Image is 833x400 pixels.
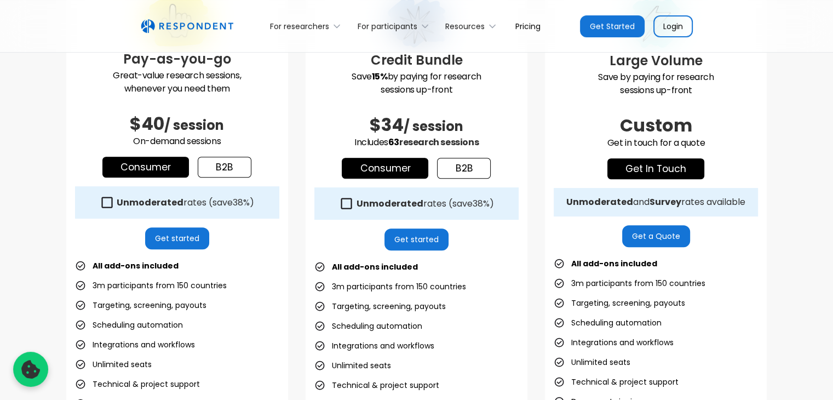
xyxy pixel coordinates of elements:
[554,335,674,350] li: Integrations and workflows
[75,69,279,95] p: Great-value research sessions, whenever you need them
[117,197,254,208] div: rates (save )
[554,315,662,330] li: Scheduling automation
[75,357,152,372] li: Unlimited seats
[145,227,209,249] a: Get started
[314,50,519,70] h3: Credit Bundle
[314,70,519,96] p: Save by paying for research sessions up-front
[370,112,404,137] span: $34
[264,13,351,39] div: For researchers
[650,196,681,208] strong: Survey
[507,13,549,39] a: Pricing
[554,374,679,390] li: Technical & project support
[270,21,329,32] div: For researchers
[653,15,693,37] a: Login
[358,21,417,32] div: For participants
[351,13,439,39] div: For participants
[75,317,183,333] li: Scheduling automation
[314,318,422,334] li: Scheduling automation
[566,197,745,208] div: and rates available
[399,136,479,148] span: research sessions
[314,358,391,373] li: Unlimited seats
[445,21,485,32] div: Resources
[554,136,758,150] p: Get in touch for a quote
[75,298,206,313] li: Targeting, screening, payouts
[554,276,705,291] li: 3m participants from 150 countries
[314,279,466,294] li: 3m participants from 150 countries
[314,136,519,149] p: Includes
[75,278,227,293] li: 3m participants from 150 countries
[141,19,233,33] img: Untitled UI logotext
[620,113,692,138] span: Custom
[554,295,685,311] li: Targeting, screening, payouts
[437,158,491,179] a: b2b
[439,13,507,39] div: Resources
[130,111,164,136] span: $40
[314,338,434,353] li: Integrations and workflows
[233,196,250,209] span: 38%
[332,261,418,272] strong: All add-ons included
[607,158,704,179] a: get in touch
[75,135,279,148] p: On-demand sessions
[141,19,233,33] a: home
[314,378,439,393] li: Technical & project support
[580,15,645,37] a: Get Started
[404,117,463,135] span: / session
[93,260,179,271] strong: All add-ons included
[554,355,630,370] li: Unlimited seats
[102,157,189,178] a: Consumer
[198,157,251,178] a: b2b
[388,136,399,148] span: 63
[384,228,449,250] a: Get started
[554,51,758,71] h3: Large Volume
[75,337,195,352] li: Integrations and workflows
[356,198,493,209] div: rates (save )
[571,258,657,269] strong: All add-ons included
[554,71,758,97] p: Save by paying for research sessions up-front
[356,197,423,210] strong: Unmoderated
[75,49,279,69] h3: Pay-as-you-go
[622,225,690,247] a: Get a Quote
[372,70,388,83] strong: 15%
[164,116,224,134] span: / session
[314,299,446,314] li: Targeting, screening, payouts
[566,196,633,208] strong: Unmoderated
[342,158,428,179] a: Consumer
[75,376,200,392] li: Technical & project support
[117,196,183,209] strong: Unmoderated
[472,197,489,210] span: 38%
